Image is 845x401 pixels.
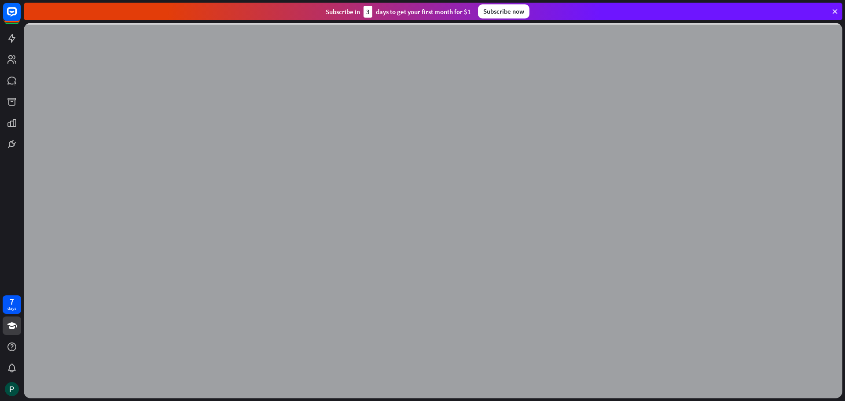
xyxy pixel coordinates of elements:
div: Subscribe in days to get your first month for $1 [326,6,471,18]
div: 7 [10,298,14,305]
div: days [7,305,16,312]
div: Subscribe now [478,4,529,18]
div: 3 [364,6,372,18]
a: 7 days [3,295,21,314]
